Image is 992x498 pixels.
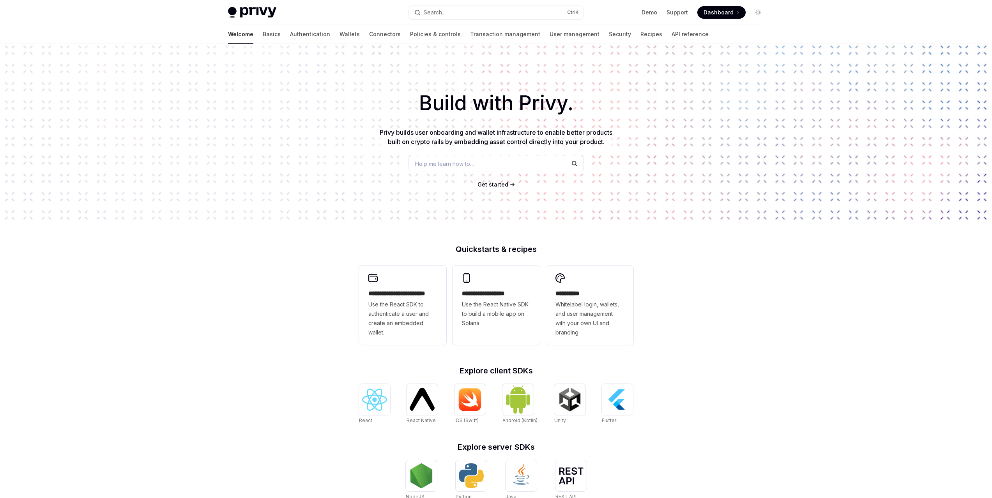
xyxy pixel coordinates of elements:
[462,300,530,328] span: Use the React Native SDK to build a mobile app on Solana.
[704,9,734,16] span: Dashboard
[380,128,612,146] span: Privy builds user onboarding and wallet infrastructure to enable better products built on crypto ...
[509,463,534,488] img: Java
[609,25,631,44] a: Security
[640,25,662,44] a: Recipes
[458,388,483,411] img: iOS (Swift)
[546,266,633,345] a: **** *****Whitelabel login, wallets, and user management with your own UI and branding.
[407,417,436,423] span: React Native
[410,25,461,44] a: Policies & controls
[550,25,599,44] a: User management
[359,417,372,423] span: React
[477,181,508,188] span: Get started
[567,9,579,16] span: Ctrl K
[672,25,709,44] a: API reference
[506,385,530,414] img: Android (Kotlin)
[555,300,624,337] span: Whitelabel login, wallets, and user management with your own UI and branding.
[263,25,281,44] a: Basics
[359,367,633,375] h2: Explore client SDKs
[459,463,484,488] img: Python
[368,300,437,337] span: Use the React SDK to authenticate a user and create an embedded wallet.
[453,266,540,345] a: **** **** **** ***Use the React Native SDK to build a mobile app on Solana.
[502,384,538,424] a: Android (Kotlin)Android (Kotlin)
[602,384,633,424] a: FlutterFlutter
[228,7,276,18] img: light logo
[409,463,434,488] img: NodeJS
[359,443,633,451] h2: Explore server SDKs
[642,9,657,16] a: Demo
[477,181,508,188] a: Get started
[12,88,980,118] h1: Build with Privy.
[554,417,566,423] span: Unity
[454,384,486,424] a: iOS (Swift)iOS (Swift)
[407,384,438,424] a: React NativeReact Native
[454,417,479,423] span: iOS (Swift)
[340,25,360,44] a: Wallets
[554,384,585,424] a: UnityUnity
[697,6,746,19] a: Dashboard
[605,387,630,412] img: Flutter
[290,25,330,44] a: Authentication
[410,388,435,410] img: React Native
[415,160,474,168] span: Help me learn how to…
[359,245,633,253] h2: Quickstarts & recipes
[424,8,446,17] div: Search...
[557,387,582,412] img: Unity
[667,9,688,16] a: Support
[602,417,616,423] span: Flutter
[369,25,401,44] a: Connectors
[409,5,584,19] button: Search...CtrlK
[470,25,540,44] a: Transaction management
[359,384,390,424] a: ReactReact
[362,389,387,411] img: React
[502,417,538,423] span: Android (Kotlin)
[752,6,764,19] button: Toggle dark mode
[228,25,253,44] a: Welcome
[559,467,584,484] img: REST API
